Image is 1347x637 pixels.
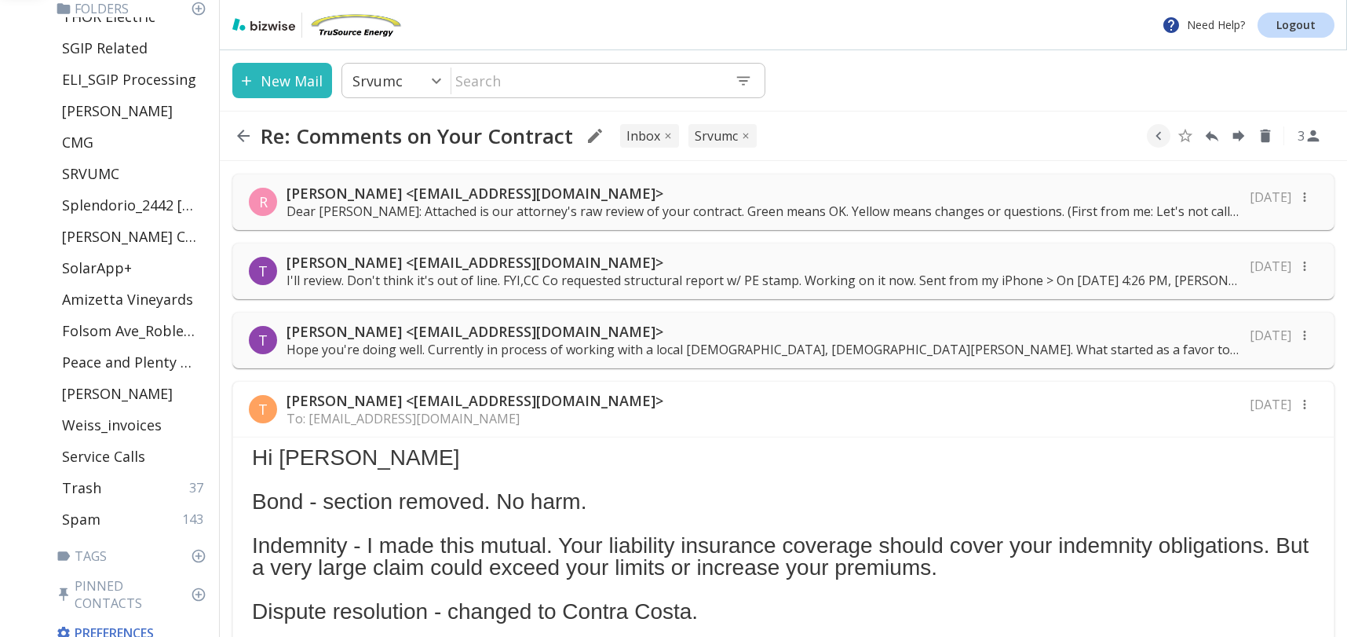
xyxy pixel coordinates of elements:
[62,384,173,403] p: [PERSON_NAME]
[287,203,1240,220] p: Dear [PERSON_NAME]: Attached is our attorney's raw review of your contract. Green means OK. Yello...
[62,227,197,246] p: [PERSON_NAME] CPA Financial
[56,126,213,158] div: CMG
[56,189,213,221] div: Splendorio_2442 [GEOGRAPHIC_DATA]
[56,158,213,189] div: SRVUMC
[308,13,403,38] img: TruSource Energy, Inc.
[352,71,403,90] p: Srvumc
[62,447,145,466] p: Service Calls
[1200,124,1224,148] button: Reply
[62,353,197,372] p: Peace and Plenty Farms
[62,133,93,152] p: CMG
[56,577,213,612] p: Pinned Contacts
[62,70,196,89] p: ELI_SGIP Processing
[287,410,663,427] p: To: [EMAIL_ADDRESS][DOMAIN_NAME]
[189,479,210,496] p: 37
[1258,13,1334,38] a: Logout
[1227,124,1250,148] button: Forward
[56,547,213,565] p: Tags
[56,441,213,472] div: Service Calls
[259,192,268,211] p: R
[56,503,213,535] div: Spam143
[258,262,268,280] p: T
[56,252,213,284] div: SolarApp+
[62,416,162,434] p: Weiss_invoices
[626,127,660,145] p: INBOX
[233,382,1334,437] div: T[PERSON_NAME] <[EMAIL_ADDRESS][DOMAIN_NAME]>To: [EMAIL_ADDRESS][DOMAIN_NAME][DATE]
[56,32,213,64] div: SGIP Related
[1162,16,1245,35] p: Need Help?
[62,164,119,183] p: SRVUMC
[287,253,1240,272] p: [PERSON_NAME] <[EMAIL_ADDRESS][DOMAIN_NAME]>
[62,510,100,529] p: Spam
[1298,127,1305,145] p: 3
[62,290,193,309] p: Amizetta Vineyards
[62,38,148,57] p: SGIP Related
[1250,258,1291,275] p: [DATE]
[56,221,213,252] div: [PERSON_NAME] CPA Financial
[287,272,1240,289] p: I'll review. Don't think it's out of line. FYI,CC Co requested structural report w/ PE stamp. Wor...
[62,478,101,497] p: Trash
[258,400,268,419] p: T
[1250,396,1291,413] p: [DATE]
[261,123,573,148] h2: Re: Comments on Your Contract
[182,511,210,528] p: 143
[1290,117,1328,155] button: See Participants
[56,64,213,95] div: ELI_SGIP Processing
[695,127,738,145] p: SRVUMC
[287,322,1240,341] p: [PERSON_NAME] <[EMAIL_ADDRESS][DOMAIN_NAME]>
[56,284,213,315] div: Amizetta Vineyards
[62,196,197,214] p: Splendorio_2442 [GEOGRAPHIC_DATA]
[56,95,213,126] div: [PERSON_NAME]
[56,472,213,503] div: Trash37
[56,378,213,409] div: [PERSON_NAME]
[62,101,173,120] p: [PERSON_NAME]
[451,64,722,97] input: Search
[56,409,213,441] div: Weiss_invoices
[62,321,197,340] p: Folsom Ave_Robleto
[62,258,132,277] p: SolarApp+
[1254,124,1277,148] button: Delete
[287,341,1240,358] p: Hope you're doing well. Currently in process of working with a local [DEMOGRAPHIC_DATA], [DEMOGRA...
[287,184,1240,203] p: [PERSON_NAME] <[EMAIL_ADDRESS][DOMAIN_NAME]>
[56,315,213,346] div: Folsom Ave_Robleto
[56,346,213,378] div: Peace and Plenty Farms
[232,63,332,98] button: New Mail
[258,331,268,350] p: T
[232,18,295,31] img: bizwise
[1250,327,1291,344] p: [DATE]
[1276,20,1316,31] p: Logout
[1250,189,1291,206] p: [DATE]
[287,391,663,410] p: [PERSON_NAME] <[EMAIL_ADDRESS][DOMAIN_NAME]>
